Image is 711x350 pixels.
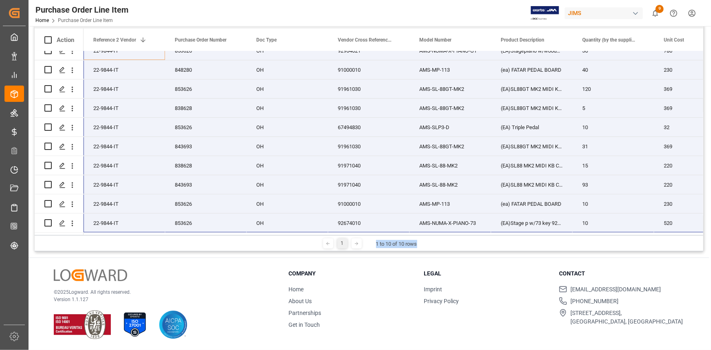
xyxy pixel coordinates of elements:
div: 10 [572,214,654,232]
div: 91000010 [328,60,409,79]
div: 1 [337,238,348,249]
a: Get in Touch [288,321,320,328]
div: OH [247,99,328,117]
div: Press SPACE to select this row. [35,60,84,79]
span: Model Number [419,37,451,43]
span: Doc Type [256,37,277,43]
h3: Company [288,269,414,278]
p: © 2025 Logward. All rights reserved. [54,288,268,296]
h3: Contact [559,269,684,278]
div: Press SPACE to select this row. [35,175,84,194]
div: (EA)SL88GT MK2 MIDI KB Cntrllr [491,79,572,98]
a: Partnerships [288,310,321,316]
div: 93 [572,175,654,194]
div: Press SPACE to select this row. [35,79,84,99]
div: 843693 [165,175,247,194]
div: OH [247,194,328,213]
div: OH [247,118,328,136]
div: AMS-NUMA-X-PIANO-73 [409,214,491,232]
div: 22-9844-IT [84,99,165,117]
div: 5 [572,99,654,117]
div: AMS-SL-88GT-MK2 [409,79,491,98]
button: Help Center [665,4,683,22]
div: Press SPACE to select this row. [35,118,84,137]
button: show 9 new notifications [646,4,665,22]
div: 91971040 [328,156,409,175]
span: 9 [656,5,664,13]
div: 22-9844-IT [84,118,165,136]
div: 10 [572,194,654,213]
div: 120 [572,79,654,98]
div: Press SPACE to select this row. [35,156,84,175]
div: 91961030 [328,79,409,98]
div: 22-9844-IT [84,60,165,79]
div: 91961030 [328,99,409,117]
span: Purchase Order Number [175,37,227,43]
button: JIMS [565,5,646,21]
div: (ea) FATAR PEDAL BOARD [491,194,572,213]
div: AMS-SLP3-D [409,118,491,136]
div: 853626 [165,214,247,232]
div: JIMS [565,7,643,19]
div: 1 to 10 of 10 rows [376,240,417,248]
div: 853626 [165,118,247,136]
a: Privacy Policy [424,298,459,304]
div: 22-9844-IT [84,175,165,194]
img: AICPA SOC [159,310,187,339]
div: Purchase Order Line Item [35,4,128,16]
div: 22-9844-IT [84,79,165,98]
span: Product Description [501,37,544,43]
a: Imprint [424,286,442,293]
div: 40 [572,60,654,79]
a: Home [288,286,304,293]
div: 92674010 [328,214,409,232]
span: Vendor Cross Reference Item Number [338,37,392,43]
span: [STREET_ADDRESS], [GEOGRAPHIC_DATA], [GEOGRAPHIC_DATA] [570,309,683,326]
div: 91000010 [328,194,409,213]
div: 22-9844-IT [84,194,165,213]
div: AMS-SL-88-MK2 [409,175,491,194]
span: Reference 2 Vendor [93,37,136,43]
div: 31 [572,137,654,156]
div: 22-9844-IT [84,137,165,156]
div: AMS-MP-113 [409,60,491,79]
div: 848280 [165,60,247,79]
div: 22-9844-IT [84,214,165,232]
div: AMS-SL-88GT-MK2 [409,99,491,117]
span: [EMAIL_ADDRESS][DOMAIN_NAME] [570,285,661,294]
div: 838628 [165,156,247,175]
div: OH [247,214,328,232]
div: OH [247,156,328,175]
div: OH [247,137,328,156]
div: Press SPACE to select this row. [35,137,84,156]
div: OH [247,175,328,194]
div: (EA)SL88 MK2 MIDI KB Controllr [491,175,572,194]
div: Press SPACE to select this row. [35,194,84,214]
p: Version 1.1.127 [54,296,268,303]
a: About Us [288,298,312,304]
div: 91971040 [328,175,409,194]
div: Press SPACE to select this row. [35,99,84,118]
div: AMS-MP-113 [409,194,491,213]
div: (EA)SL88GT MK2 MIDI KB Cntrllr [491,137,572,156]
img: ISO 27001 Certification [121,310,149,339]
span: [PHONE_NUMBER] [570,297,619,306]
div: (EA) Triple Pedal [491,118,572,136]
a: Home [35,18,49,23]
div: 10 [572,118,654,136]
h3: Legal [424,269,549,278]
div: (EA)SL88GT MK2 MIDI KB Cntrllr [491,99,572,117]
div: AMS-SL-88GT-MK2 [409,137,491,156]
span: Quantity (by the supplier) [582,37,637,43]
div: 67494830 [328,118,409,136]
div: OH [247,60,328,79]
div: 843693 [165,137,247,156]
div: 853626 [165,79,247,98]
div: Action [57,36,74,44]
div: (ea) FATAR PEDAL BOARD [491,60,572,79]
